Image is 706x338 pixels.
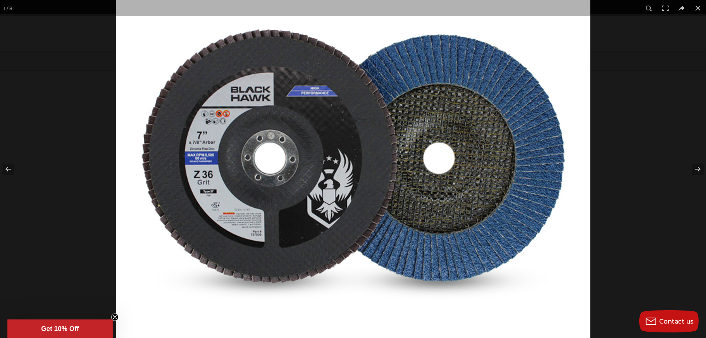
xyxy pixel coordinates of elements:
div: Get 10% OffClose teaser [7,319,113,338]
span: Get 10% Off [41,325,79,332]
button: Close teaser [111,314,119,321]
button: Contact us [639,310,699,332]
button: Next (arrow right) [680,151,706,188]
span: Contact us [659,318,694,325]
